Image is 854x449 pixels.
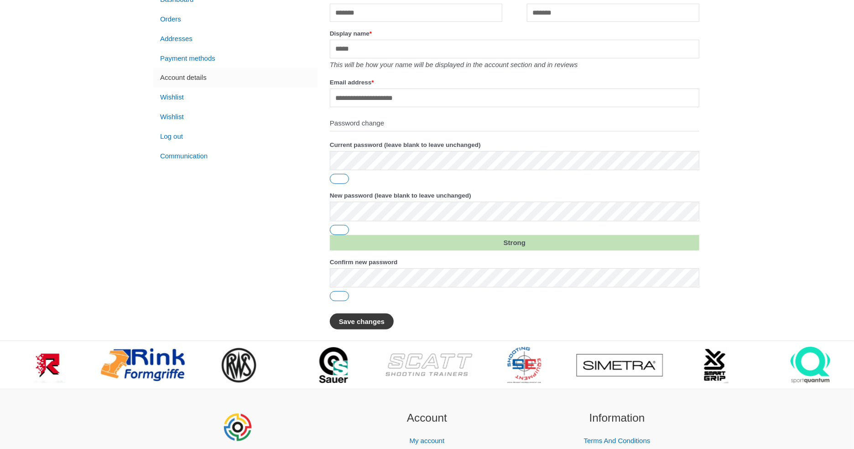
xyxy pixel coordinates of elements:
[330,115,699,131] legend: Password change
[330,313,394,329] button: Save changes
[153,107,318,127] a: Wishlist
[344,410,511,427] h2: Account
[153,9,318,29] a: Orders
[153,29,318,48] a: Addresses
[330,139,699,151] label: Current password (leave blank to leave unchanged)
[330,174,349,184] button: Show password
[153,68,318,88] a: Account details
[153,126,318,146] a: Log out
[330,256,699,268] label: Confirm new password
[330,76,699,89] label: Email address
[330,61,578,68] em: This will be how your name will be displayed in the account section and in reviews
[153,88,318,107] a: Wishlist
[330,27,699,40] label: Display name
[330,225,349,235] button: Show password
[153,48,318,68] a: Payment methods
[330,189,699,202] label: New password (leave blank to leave unchanged)
[410,437,445,444] a: My account
[330,291,349,301] button: Show password
[584,437,651,444] a: Terms And Conditions
[153,146,318,166] a: Communication
[533,410,701,427] h2: Information
[330,235,699,251] div: Strong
